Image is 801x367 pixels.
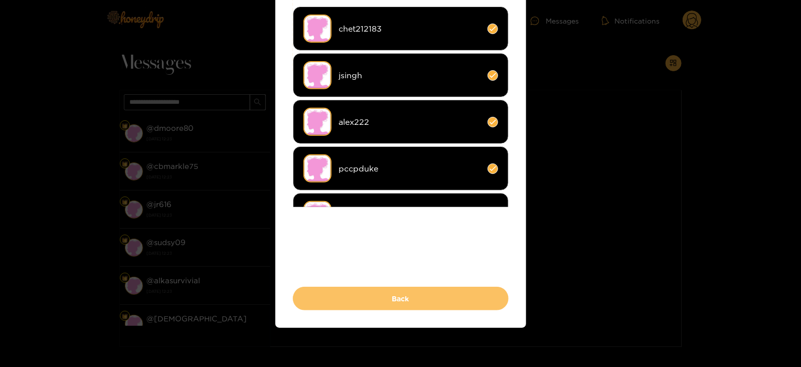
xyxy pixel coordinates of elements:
[293,287,509,310] button: Back
[339,116,480,128] span: alex222
[339,163,480,174] span: pccpduke
[303,61,332,89] img: no-avatar.png
[339,23,480,35] span: chet212183
[339,70,480,81] span: jsingh
[303,108,332,136] img: no-avatar.png
[303,15,332,43] img: no-avatar.png
[303,154,332,182] img: no-avatar.png
[303,201,332,229] img: no-avatar.png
